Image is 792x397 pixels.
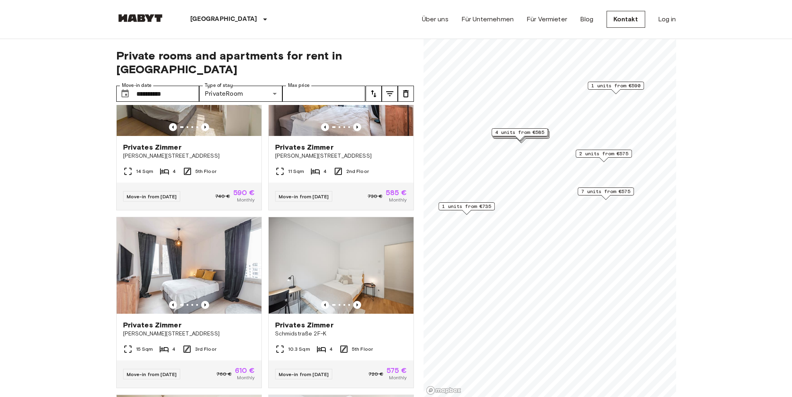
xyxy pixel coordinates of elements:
[237,374,255,381] span: Monthly
[288,346,310,353] span: 10.3 Sqm
[382,86,398,102] button: tune
[201,123,209,131] button: Previous image
[205,82,233,89] label: Type of stay
[580,14,594,24] a: Blog
[116,217,262,388] a: Marketing picture of unit DE-01-006-005-02HFPrevious imagePrevious imagePrivates Zimmer[PERSON_NA...
[235,367,255,374] span: 610 €
[366,86,382,102] button: tune
[216,370,232,378] span: 760 €
[492,128,548,141] div: Map marker
[279,371,329,377] span: Move-in from [DATE]
[368,370,383,378] span: 720 €
[442,203,491,210] span: 1 units from €735
[495,129,544,136] span: 4 units from €585
[269,217,413,314] img: Marketing picture of unit DE-01-260-067-04
[199,86,282,102] div: PrivateRoom
[117,217,261,314] img: Marketing picture of unit DE-01-006-005-02HF
[237,196,255,204] span: Monthly
[275,152,407,160] span: [PERSON_NAME][STREET_ADDRESS]
[579,150,628,157] span: 2 units from €575
[279,193,329,200] span: Move-in from [DATE]
[288,168,304,175] span: 11 Sqm
[116,39,262,210] a: Marketing picture of unit DE-01-007-010-01HFPrevious imagePrevious imagePrivates Zimmer[PERSON_NA...
[169,123,177,131] button: Previous image
[275,142,333,152] span: Privates Zimmer
[389,374,407,381] span: Monthly
[368,193,383,200] span: 730 €
[201,301,209,309] button: Previous image
[116,49,414,76] span: Private rooms and apartments for rent in [GEOGRAPHIC_DATA]
[352,346,373,353] span: 5th Floor
[387,367,407,374] span: 575 €
[426,386,461,395] a: Mapbox logo
[136,346,153,353] span: 15 Sqm
[578,187,634,200] div: Map marker
[591,82,640,89] span: 1 units from €590
[492,129,549,141] div: Map marker
[288,82,310,89] label: Max price
[169,301,177,309] button: Previous image
[275,320,333,330] span: Privates Zimmer
[268,217,414,388] a: Marketing picture of unit DE-01-260-067-04Previous imagePrevious imagePrivates ZimmerSchmidstraße...
[438,202,495,215] div: Map marker
[195,168,216,175] span: 5th Floor
[123,142,181,152] span: Privates Zimmer
[127,193,177,200] span: Move-in from [DATE]
[658,14,676,24] a: Log in
[389,196,407,204] span: Monthly
[386,189,407,196] span: 585 €
[275,330,407,338] span: Schmidstraße 2F-K
[321,301,329,309] button: Previous image
[173,168,176,175] span: 4
[123,330,255,338] span: [PERSON_NAME][STREET_ADDRESS]
[576,150,632,162] div: Map marker
[329,346,333,353] span: 4
[323,168,327,175] span: 4
[116,14,165,22] img: Habyt
[136,168,154,175] span: 14 Sqm
[123,152,255,160] span: [PERSON_NAME][STREET_ADDRESS]
[122,82,152,89] label: Move-in date
[353,123,361,131] button: Previous image
[127,371,177,377] span: Move-in from [DATE]
[493,131,549,143] div: Map marker
[123,320,181,330] span: Privates Zimmer
[581,188,630,195] span: 7 units from €575
[268,39,414,210] a: Marketing picture of unit DE-01-006-004-01HFPrevious imagePrevious imagePrivates Zimmer[PERSON_NA...
[346,168,369,175] span: 2nd Floor
[588,82,644,94] div: Map marker
[321,123,329,131] button: Previous image
[398,86,414,102] button: tune
[422,14,448,24] a: Über uns
[190,14,257,24] p: [GEOGRAPHIC_DATA]
[195,346,216,353] span: 3rd Floor
[172,346,175,353] span: 4
[117,86,133,102] button: Choose date, selected date is 1 Oct 2025
[461,14,514,24] a: Für Unternehmen
[607,11,645,28] a: Kontakt
[527,14,567,24] a: Für Vermieter
[215,193,230,200] span: 740 €
[353,301,361,309] button: Previous image
[233,189,255,196] span: 590 €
